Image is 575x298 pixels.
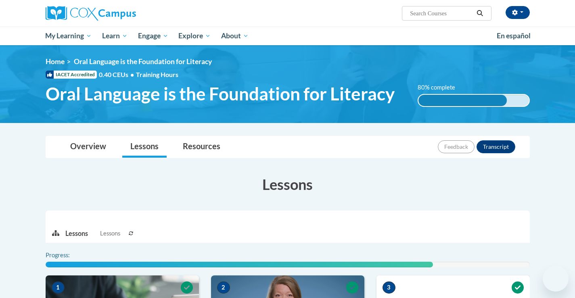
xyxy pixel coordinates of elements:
[99,70,136,79] span: 0.40 CEUs
[217,281,230,294] span: 2
[133,27,174,45] a: Engage
[543,266,569,292] iframe: Button to launch messaging window
[221,31,249,41] span: About
[45,31,92,41] span: My Learning
[136,71,178,78] span: Training Hours
[491,27,536,44] a: En español
[40,27,97,45] a: My Learning
[438,140,475,153] button: Feedback
[418,83,464,92] label: 80% complete
[62,136,114,158] a: Overview
[97,27,133,45] a: Learn
[46,6,136,21] img: Cox Campus
[418,95,507,106] div: 80% complete
[497,31,531,40] span: En español
[130,71,134,78] span: •
[175,136,228,158] a: Resources
[74,57,212,66] span: Oral Language is the Foundation for Literacy
[33,27,542,45] div: Main menu
[46,83,395,104] span: Oral Language is the Foundation for Literacy
[216,27,254,45] a: About
[52,281,65,294] span: 1
[474,8,486,18] button: Search
[65,229,88,238] p: Lessons
[100,229,120,238] span: Lessons
[138,31,168,41] span: Engage
[409,8,474,18] input: Search Courses
[46,71,97,79] span: IACET Accredited
[46,57,65,66] a: Home
[178,31,211,41] span: Explore
[122,136,167,158] a: Lessons
[46,6,199,21] a: Cox Campus
[102,31,128,41] span: Learn
[46,251,92,260] label: Progress:
[173,27,216,45] a: Explore
[46,174,530,194] h3: Lessons
[477,140,515,153] button: Transcript
[383,281,395,294] span: 3
[506,6,530,19] button: Account Settings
